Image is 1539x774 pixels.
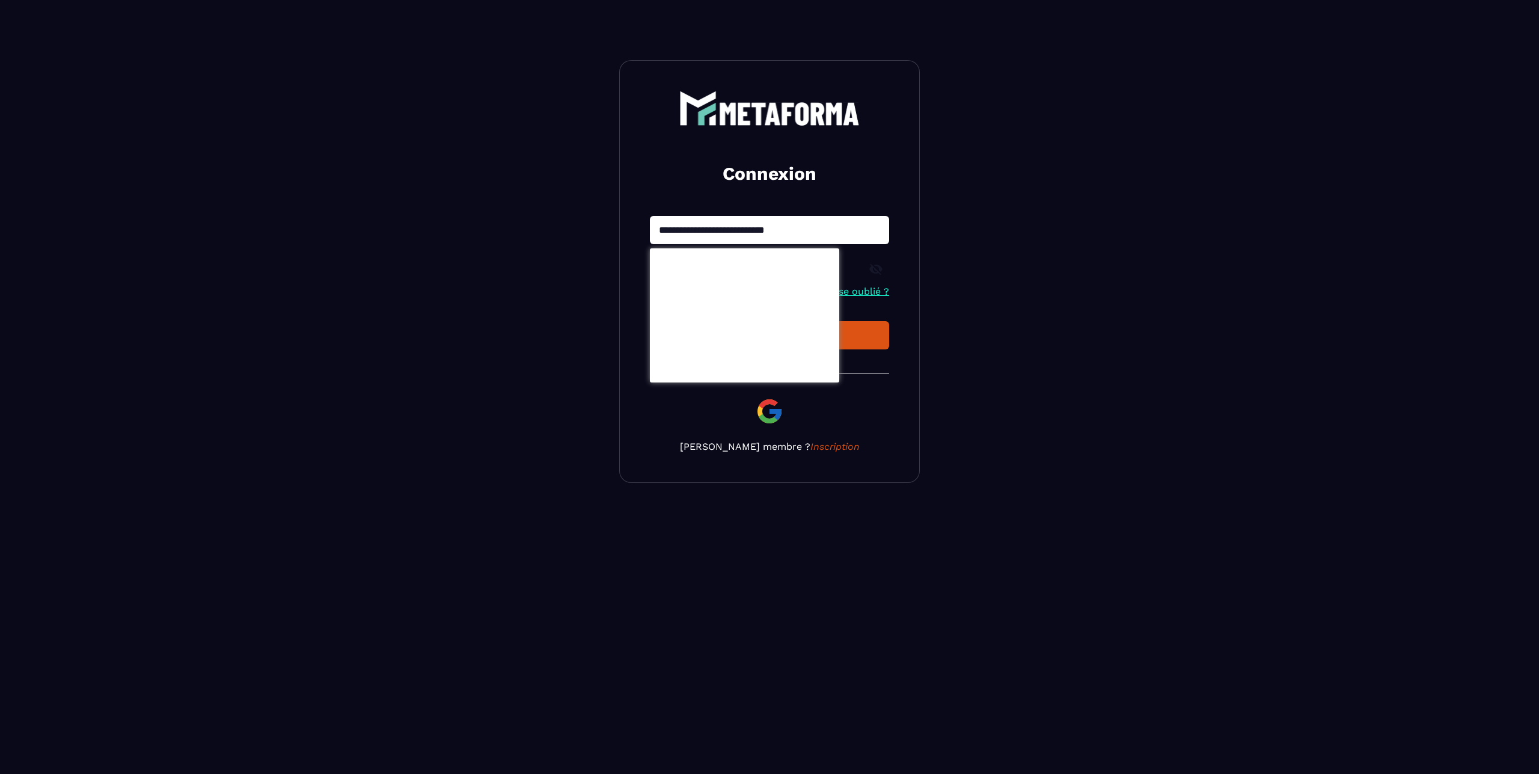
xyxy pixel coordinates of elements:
[650,91,889,126] a: logo
[810,441,860,452] a: Inscription
[679,91,860,126] img: logo
[755,397,784,426] img: google
[664,162,875,186] h2: Connexion
[650,441,889,452] p: [PERSON_NAME] membre ?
